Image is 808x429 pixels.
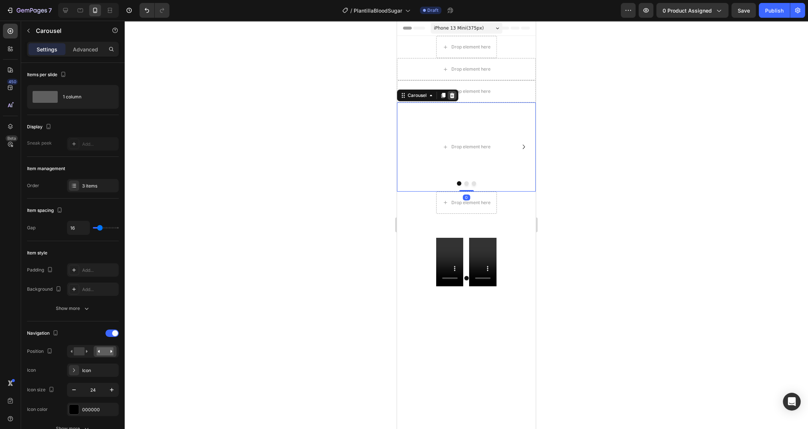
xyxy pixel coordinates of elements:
button: Save [731,3,756,18]
div: 000000 [82,406,117,413]
div: Background [27,284,63,294]
div: Item style [27,250,47,256]
div: Item management [27,165,65,172]
iframe: Design area [397,21,536,429]
div: Padding [27,265,54,275]
p: Advanced [73,45,98,53]
div: 3 items [82,183,117,189]
div: Item spacing [27,206,64,216]
div: Display [27,122,53,132]
span: Save [738,7,750,14]
div: Navigation [27,328,60,338]
span: / [350,7,352,14]
button: 7 [3,3,55,18]
div: Icon color [27,406,48,413]
div: Undo/Redo [139,3,169,18]
p: 7 [48,6,52,15]
span: 0 product assigned [663,7,712,14]
div: Icon size [27,385,56,395]
input: Auto [67,221,90,234]
div: Gap [27,224,36,231]
div: Add... [82,267,117,274]
button: 0 product assigned [656,3,728,18]
div: Order [27,182,39,189]
button: Publish [759,3,790,18]
div: 450 [7,79,18,85]
p: Carousel [36,26,99,35]
div: Beta [6,135,18,141]
div: Publish [765,7,784,14]
div: 1 column [63,88,108,105]
div: Icon [82,367,117,374]
button: Show more [27,302,119,315]
div: Position [27,347,54,357]
p: Settings [37,45,57,53]
div: Add... [82,286,117,293]
span: Draft [427,7,438,14]
span: PlantillaBloodSugar [354,7,402,14]
div: Show more [56,305,90,312]
div: Open Intercom Messenger [783,393,801,411]
div: Sneak peek [27,140,52,146]
div: Items per slide [27,70,68,80]
div: Icon [27,367,36,374]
